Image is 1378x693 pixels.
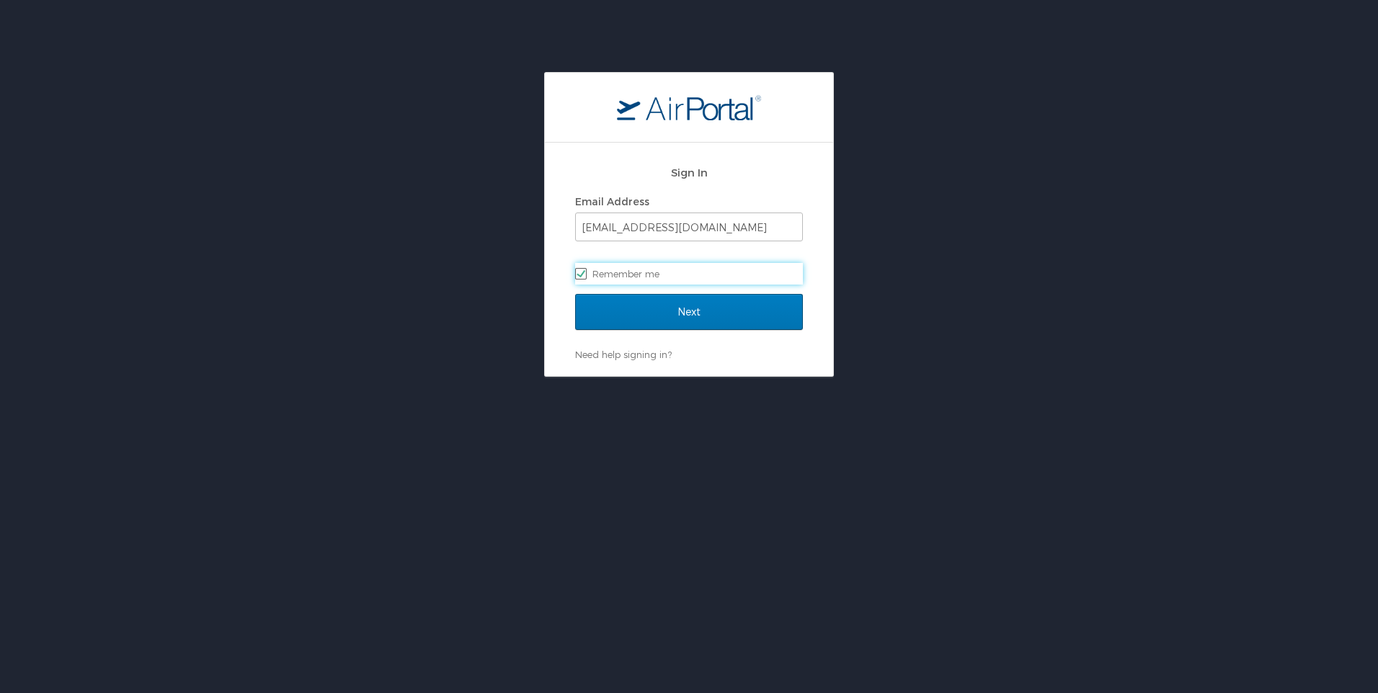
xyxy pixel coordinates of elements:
img: logo [617,94,761,120]
a: Need help signing in? [575,349,672,360]
label: Remember me [575,263,803,285]
label: Email Address [575,195,649,207]
input: Next [575,294,803,330]
h2: Sign In [575,164,803,181]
